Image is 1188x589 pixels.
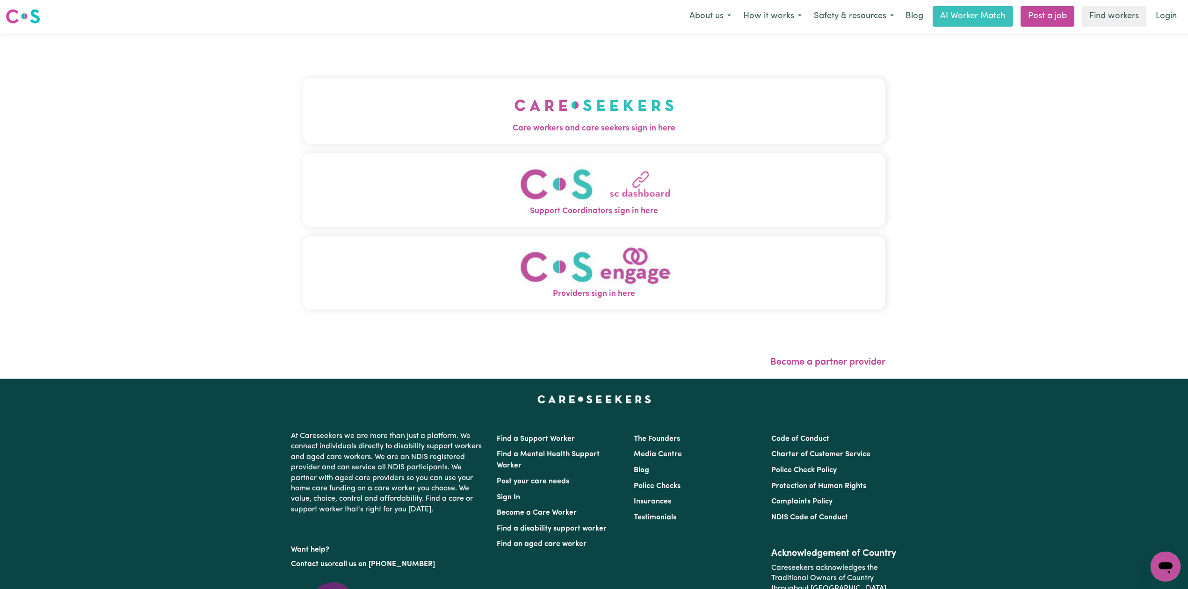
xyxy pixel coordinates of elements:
img: Careseekers logo [6,8,40,25]
button: Support Coordinators sign in here [303,153,885,227]
span: Care workers and care seekers sign in here [303,122,885,135]
a: Protection of Human Rights [771,482,866,490]
a: Post a job [1021,6,1074,27]
a: Contact us [291,560,328,568]
h2: Acknowledgement of Country [771,548,897,559]
a: Police Checks [634,482,681,490]
a: NDIS Code of Conduct [771,514,848,521]
p: or [291,555,485,573]
a: Charter of Customer Service [771,451,870,458]
a: Blog [634,467,649,474]
a: Find an aged care worker [497,540,587,548]
a: Code of Conduct [771,435,829,443]
a: call us on [PHONE_NUMBER] [335,560,435,568]
button: About us [683,7,737,26]
button: Safety & resources [808,7,900,26]
a: Find a Mental Health Support Worker [497,451,600,469]
button: Care workers and care seekers sign in here [303,79,885,144]
a: The Founders [634,435,680,443]
a: Become a Care Worker [497,509,577,517]
a: Testimonials [634,514,676,521]
a: Careseekers home page [537,395,651,403]
a: Complaints Policy [771,498,833,505]
a: Sign In [497,494,520,501]
a: Blog [900,6,929,27]
a: Find a disability support worker [497,525,607,532]
span: Support Coordinators sign in here [303,205,885,217]
a: Police Check Policy [771,467,837,474]
a: Insurances [634,498,671,505]
a: Post your care needs [497,478,569,485]
a: Find workers [1082,6,1146,27]
button: How it works [737,7,808,26]
span: Providers sign in here [303,288,885,300]
a: Media Centre [634,451,682,458]
a: Login [1150,6,1182,27]
a: Find a Support Worker [497,435,575,443]
a: AI Worker Match [933,6,1013,27]
iframe: Button to launch messaging window [1151,552,1181,582]
a: Careseekers logo [6,6,40,27]
p: At Careseekers we are more than just a platform. We connect individuals directly to disability su... [291,427,485,518]
a: Become a partner provider [770,358,885,367]
p: Want help? [291,541,485,555]
button: Providers sign in here [303,236,885,309]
